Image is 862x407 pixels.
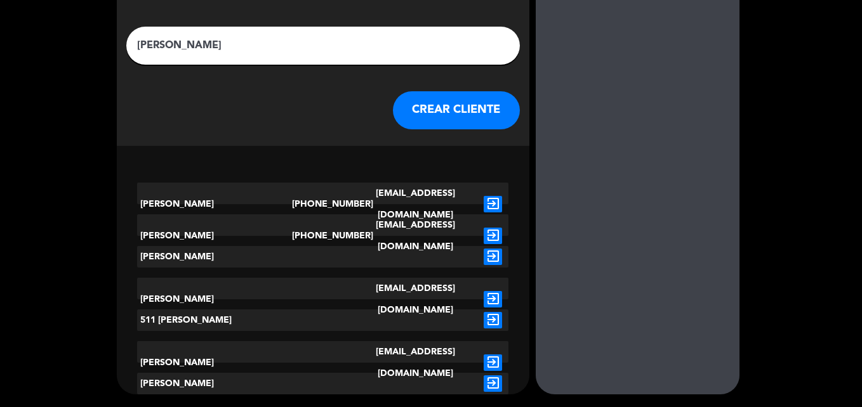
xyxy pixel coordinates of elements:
[137,373,292,394] div: [PERSON_NAME]
[484,249,502,265] i: exit_to_app
[137,309,292,331] div: 511 [PERSON_NAME]
[393,91,520,129] button: CREAR CLIENTE
[484,354,502,371] i: exit_to_app
[354,278,477,321] div: [EMAIL_ADDRESS][DOMAIN_NAME]
[354,214,477,257] div: [EMAIL_ADDRESS][DOMAIN_NAME]
[137,214,292,257] div: [PERSON_NAME]
[484,228,502,244] i: exit_to_app
[137,341,292,384] div: [PERSON_NAME]
[484,196,502,212] i: exit_to_app
[354,341,477,384] div: [EMAIL_ADDRESS][DOMAIN_NAME]
[292,214,354,257] div: [PHONE_NUMBER]
[354,183,477,226] div: [EMAIL_ADDRESS][DOMAIN_NAME]
[484,375,502,392] i: exit_to_app
[136,37,510,55] input: Escriba nombre, correo electrónico o número de teléfono...
[484,291,502,307] i: exit_to_app
[137,246,292,268] div: [PERSON_NAME]
[137,278,292,321] div: [PERSON_NAME]
[292,183,354,226] div: [PHONE_NUMBER]
[484,312,502,328] i: exit_to_app
[137,183,292,226] div: [PERSON_NAME]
